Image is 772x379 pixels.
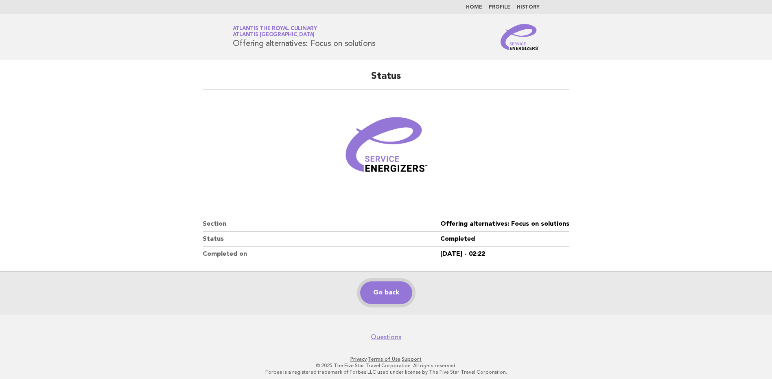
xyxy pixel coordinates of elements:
[233,26,317,37] a: Atlantis the Royal CulinaryAtlantis [GEOGRAPHIC_DATA]
[402,356,422,362] a: Support
[203,232,440,247] dt: Status
[137,362,635,369] p: © 2025 The Five Star Travel Corporation. All rights reserved.
[489,5,510,10] a: Profile
[501,24,540,50] img: Service Energizers
[440,217,569,232] dd: Offering alternatives: Focus on solutions
[203,247,440,261] dt: Completed on
[440,232,569,247] dd: Completed
[233,33,315,38] span: Atlantis [GEOGRAPHIC_DATA]
[466,5,482,10] a: Home
[368,356,400,362] a: Terms of Use
[233,26,376,48] h1: Offering alternatives: Focus on solutions
[360,281,412,304] a: Go back
[137,369,635,375] p: Forbes is a registered trademark of Forbes LLC used under license by The Five Star Travel Corpora...
[371,333,401,341] a: Questions
[137,356,635,362] p: · ·
[203,217,440,232] dt: Section
[203,70,569,90] h2: Status
[440,247,569,261] dd: [DATE] - 02:22
[517,5,540,10] a: History
[350,356,367,362] a: Privacy
[337,100,435,197] img: Verified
